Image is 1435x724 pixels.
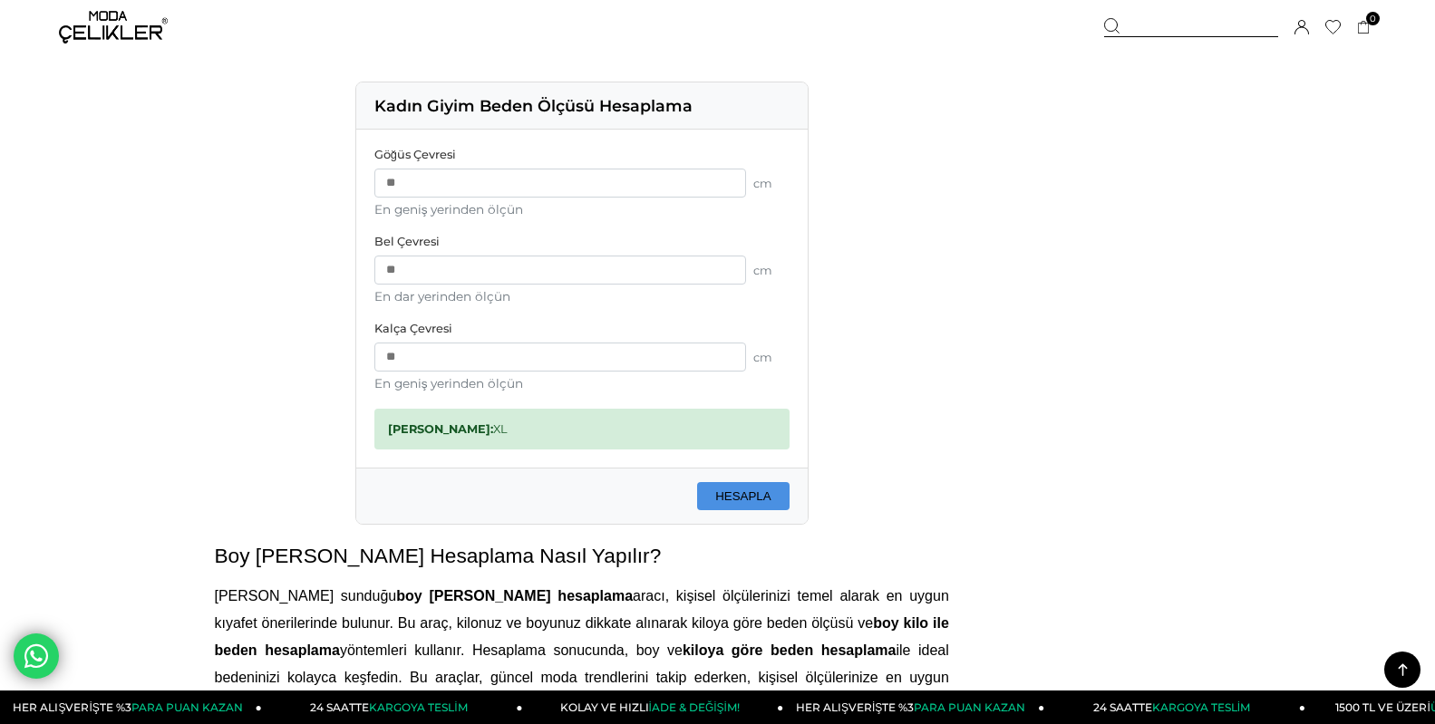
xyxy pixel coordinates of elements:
[396,588,633,603] b: boy [PERSON_NAME] hesaplama
[783,690,1044,724] a: HER ALIŞVERİŞTE %3PARA PUAN KAZAN
[374,322,790,335] label: Kalça Çevresi
[131,700,243,714] span: PARA PUAN KAZAN
[1152,700,1250,714] span: KARGOYA TESLİM
[1,690,262,724] a: HER ALIŞVERİŞTE %3PARA PUAN KAZAN
[369,700,467,714] span: KARGOYA TESLİM
[683,642,897,658] b: kiloya göre beden hesaplama
[356,82,808,130] div: Kadın Giyim Beden Ölçüsü Hesaplama
[753,264,790,277] span: cm
[374,289,790,304] div: En dar yerinden ölçün
[374,235,790,248] label: Bel Çevresi
[215,588,949,712] span: [PERSON_NAME] sunduğu aracı, kişisel ölçülerinizi temel alarak en uygun kıyafet önerilerinde bulu...
[215,544,662,567] span: Boy [PERSON_NAME] Hesaplama Nasıl Yapılır?
[1366,12,1380,25] span: 0
[914,700,1025,714] span: PARA PUAN KAZAN
[59,11,168,43] img: logo
[262,690,523,724] a: 24 SAATTEKARGOYA TESLİM
[649,700,740,714] span: İADE & DEĞİŞİM!
[374,409,790,449] div: XL
[697,482,790,510] button: HESAPLA
[374,202,790,217] div: En geniş yerinden ölçün
[388,422,493,436] strong: [PERSON_NAME]:
[753,177,790,190] span: cm
[753,351,790,364] span: cm
[523,690,784,724] a: KOLAY VE HIZLIİADE & DEĞİŞİM!
[374,376,790,391] div: En geniş yerinden ölçün
[374,148,790,161] label: Göğüs Çevresi
[215,615,949,658] b: boy kilo ile beden hesaplama
[1044,690,1305,724] a: 24 SAATTEKARGOYA TESLİM
[1357,21,1371,34] a: 0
